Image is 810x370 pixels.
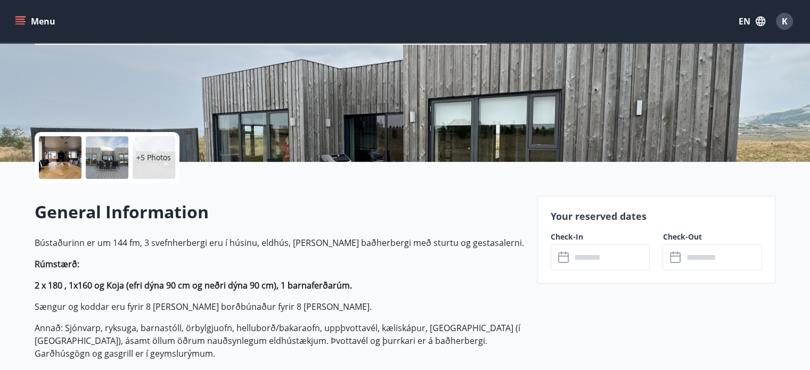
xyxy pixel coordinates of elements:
[35,258,79,270] strong: Rúmstærð:
[13,12,60,31] button: menu
[35,322,525,360] p: Annað: Sjónvarp, ryksuga, barnastóll, örbylgjuofn, helluborð/bakaraofn, uppþvottavél, kæliskápur,...
[136,152,171,163] p: +5 Photos
[662,232,762,242] label: Check-Out
[782,15,788,27] span: K
[35,200,525,224] h2: General Information
[772,9,797,34] button: K
[734,12,770,31] button: EN
[35,300,525,313] p: Sængur og koddar eru fyrir 8 [PERSON_NAME] borðbúnaður fyrir 8 [PERSON_NAME].
[551,209,763,223] p: Your reserved dates
[551,232,650,242] label: Check-In
[35,236,525,249] p: Bústaðurinn er um 144 fm, 3 svefnherbergi eru í húsinu, eldhús, [PERSON_NAME] baðherbergi með stu...
[35,279,352,291] strong: 2 x 180 , 1x160 og Koja (efri dýna 90 cm og neðri dýna 90 cm), 1 barnaferðarúm.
